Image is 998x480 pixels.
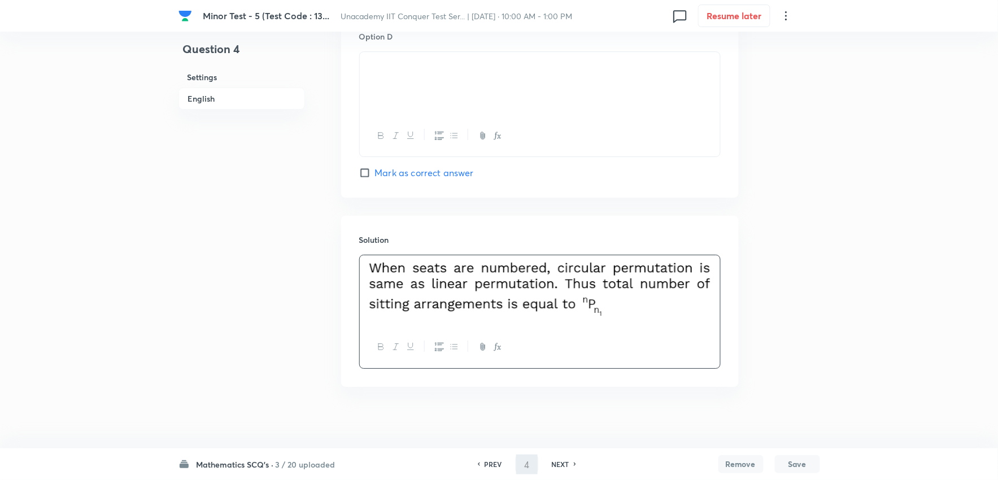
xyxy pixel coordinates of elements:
[375,166,474,180] span: Mark as correct answer
[718,455,764,473] button: Remove
[178,88,305,110] h6: English
[197,459,274,470] h6: Mathematics SCQ's ·
[203,10,329,21] span: Minor Test - 5 (Test Code : 13...
[178,9,194,23] a: Company Logo
[178,67,305,88] h6: Settings
[276,459,335,470] h6: 3 / 20 uploaded
[359,234,721,246] h6: Solution
[368,262,712,317] img: 06-09-25-07:18:34-AM
[485,459,502,469] h6: PREV
[552,459,569,469] h6: NEXT
[178,41,305,67] h4: Question 4
[775,455,820,473] button: Save
[178,9,192,23] img: Company Logo
[698,5,770,27] button: Resume later
[341,11,572,21] span: Unacademy IIT Conquer Test Ser... | [DATE] · 10:00 AM - 1:00 PM
[359,30,721,42] h6: Option D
